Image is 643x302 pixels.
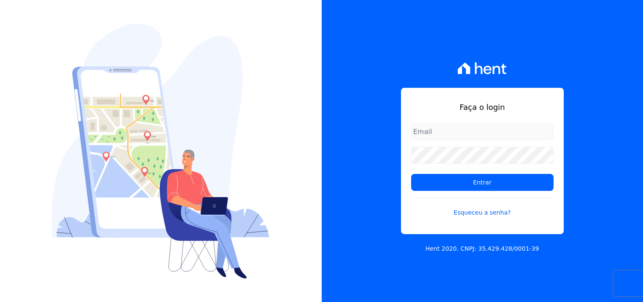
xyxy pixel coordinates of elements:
[411,174,554,191] input: Entrar
[52,24,270,279] img: Login
[426,244,539,253] p: Hent 2020. CNPJ: 35.429.428/0001-39
[411,123,554,140] input: Email
[411,198,554,217] a: Esqueceu a senha?
[411,101,554,113] h1: Faça o login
